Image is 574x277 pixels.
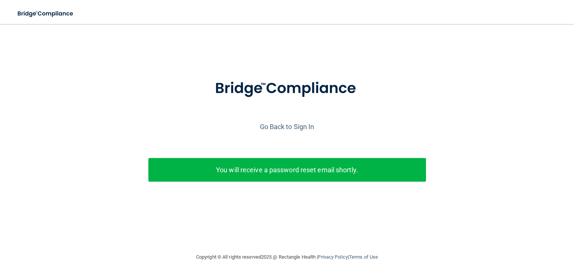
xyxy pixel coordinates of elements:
[11,6,80,21] img: bridge_compliance_login_screen.278c3ca4.svg
[349,254,378,260] a: Terms of Use
[199,69,375,108] img: bridge_compliance_login_screen.278c3ca4.svg
[318,254,347,260] a: Privacy Policy
[154,164,420,176] p: You will receive a password reset email shortly.
[150,245,424,269] div: Copyright © All rights reserved 2025 @ Rectangle Health | |
[260,123,314,131] a: Go Back to Sign In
